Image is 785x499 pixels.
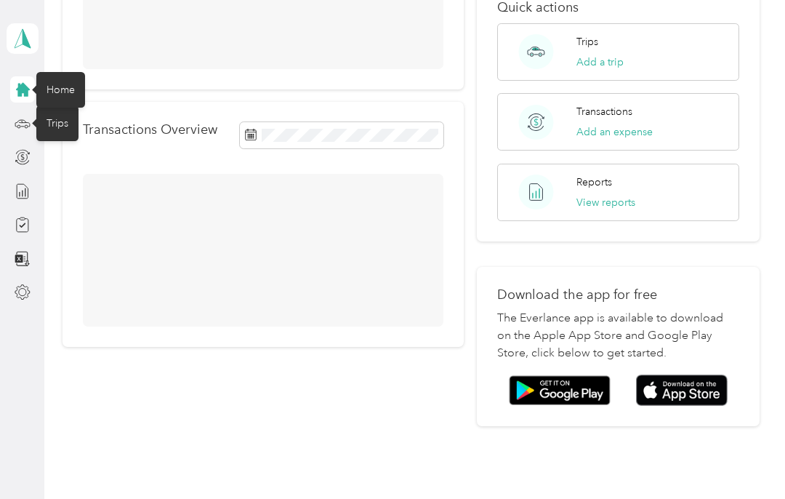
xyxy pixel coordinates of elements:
button: Add an expense [576,124,653,140]
img: App store [636,375,728,406]
p: Reports [576,175,612,190]
p: The Everlance app is available to download on the Apple App Store and Google Play Store, click be... [497,310,740,362]
button: View reports [576,195,635,210]
iframe: Everlance-gr Chat Button Frame [704,418,785,499]
button: Add a trip [576,55,624,70]
div: Home [36,72,85,108]
p: Transactions [576,104,632,119]
p: Download the app for free [497,287,740,303]
div: Trips [36,105,78,141]
p: Transactions Overview [83,122,217,137]
img: Google play [509,375,611,406]
p: Trips [576,34,598,49]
